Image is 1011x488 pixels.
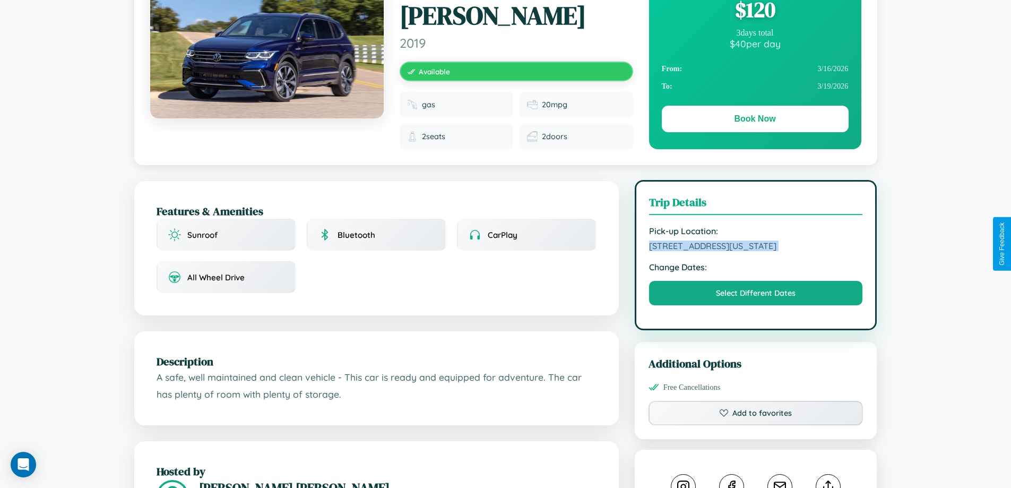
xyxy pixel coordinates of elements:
span: Sunroof [187,230,218,240]
span: CarPlay [488,230,517,240]
img: Fuel type [407,99,418,110]
img: Doors [527,131,538,142]
span: Free Cancellations [663,383,721,392]
div: 3 / 19 / 2026 [662,78,849,95]
div: $ 40 per day [662,38,849,49]
button: Select Different Dates [649,281,863,305]
span: 2 seats [422,132,445,141]
strong: Pick-up Location: [649,226,863,236]
span: 2019 [400,35,633,51]
h3: Trip Details [649,194,863,215]
span: 2 doors [542,132,567,141]
h3: Additional Options [649,356,863,371]
strong: Change Dates: [649,262,863,272]
button: Add to favorites [649,401,863,425]
h2: Hosted by [157,464,597,479]
div: 3 days total [662,28,849,38]
strong: From: [662,64,682,73]
div: 3 / 16 / 2026 [662,60,849,78]
span: [STREET_ADDRESS][US_STATE] [649,241,863,251]
p: A safe, well maintained and clean vehicle - This car is ready and equipped for adventure. The car... [157,369,597,403]
span: All Wheel Drive [187,272,245,282]
div: Give Feedback [998,222,1006,266]
h2: Features & Amenities [157,203,597,219]
img: Fuel efficiency [527,99,538,110]
span: Available [419,67,450,76]
span: 20 mpg [542,100,567,109]
h2: Description [157,354,597,369]
strong: To: [662,82,672,91]
button: Book Now [662,106,849,132]
div: Open Intercom Messenger [11,452,36,477]
span: Bluetooth [338,230,375,240]
span: gas [422,100,435,109]
img: Seats [407,131,418,142]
